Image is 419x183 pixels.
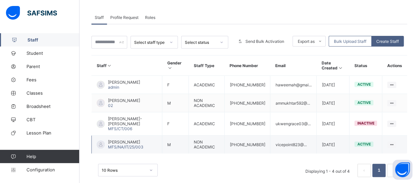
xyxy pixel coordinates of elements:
i: Sort in Ascending Order [167,65,173,70]
span: Fees [26,77,79,82]
span: [PERSON_NAME] [108,80,140,85]
td: [DATE] [317,112,349,136]
span: Send Bulk Activation [245,39,284,44]
td: NON ACADEMIC [189,136,225,154]
span: Student [26,50,79,56]
a: 1 [376,166,382,175]
span: admin [108,85,119,90]
span: MFS/CT/006 [108,126,132,131]
span: active [357,142,371,146]
span: Lesson Plan [26,130,79,136]
li: 上一页 [357,164,371,177]
span: inactive [357,121,374,126]
td: ACADEMIC [189,112,225,136]
img: safsims [6,6,57,20]
span: active [357,100,371,105]
td: [PHONE_NUMBER] [225,94,270,112]
span: Staff [27,37,79,43]
span: Staff [95,15,104,20]
li: Displaying 1 - 4 out of 4 [300,164,355,177]
td: [PHONE_NUMBER] [225,136,270,154]
span: Configuration [26,167,79,172]
th: Status [349,55,382,76]
span: Broadsheet [26,104,79,109]
span: CBT [26,117,79,122]
td: M [162,136,188,154]
span: Roles [145,15,155,20]
button: prev page [357,164,371,177]
div: Select staff type [134,40,165,45]
span: [PERSON_NAME]-[PERSON_NAME] [108,116,157,126]
td: F [162,112,188,136]
span: Parent [26,64,79,69]
i: Sort in Ascending Order [338,65,343,70]
td: [DATE] [317,136,349,154]
td: [PHONE_NUMBER] [225,112,270,136]
i: Sort in Ascending Order [107,63,112,68]
span: Bulk Upload Staff [334,39,366,44]
td: [DATE] [317,94,349,112]
th: Actions [382,55,407,76]
th: Staff Type [189,55,225,76]
span: Classes [26,90,79,96]
span: active [357,82,371,87]
td: [PHONE_NUMBER] [225,76,270,94]
span: Help [26,154,79,159]
li: 下一页 [387,164,400,177]
th: Phone Number [225,55,270,76]
th: Email [270,55,317,76]
div: Select status [185,40,216,45]
span: Create Staff [376,39,399,44]
th: Date Created [317,55,349,76]
td: ammukhtar592@... [270,94,317,112]
th: Gender [162,55,188,76]
span: Profile Request [110,15,138,20]
div: 10 Rows [102,168,145,173]
span: 02 [108,103,113,108]
td: F [162,76,188,94]
td: ACADEMIC [189,76,225,94]
td: NON ACADEMIC [189,94,225,112]
span: [PERSON_NAME] [108,98,140,103]
button: next page [387,164,400,177]
span: [PERSON_NAME] [108,139,143,144]
td: haweemah@gmai... [270,76,317,94]
span: Export as [298,39,315,44]
li: 1 [372,164,386,177]
td: vicepoint823@... [270,136,317,154]
td: [DATE] [317,76,349,94]
button: Open asap [393,160,412,180]
th: Staff [92,55,162,76]
td: M [162,94,188,112]
span: MFS/NA/IT/25/003 [108,144,143,149]
td: ukwengrace03@... [270,112,317,136]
